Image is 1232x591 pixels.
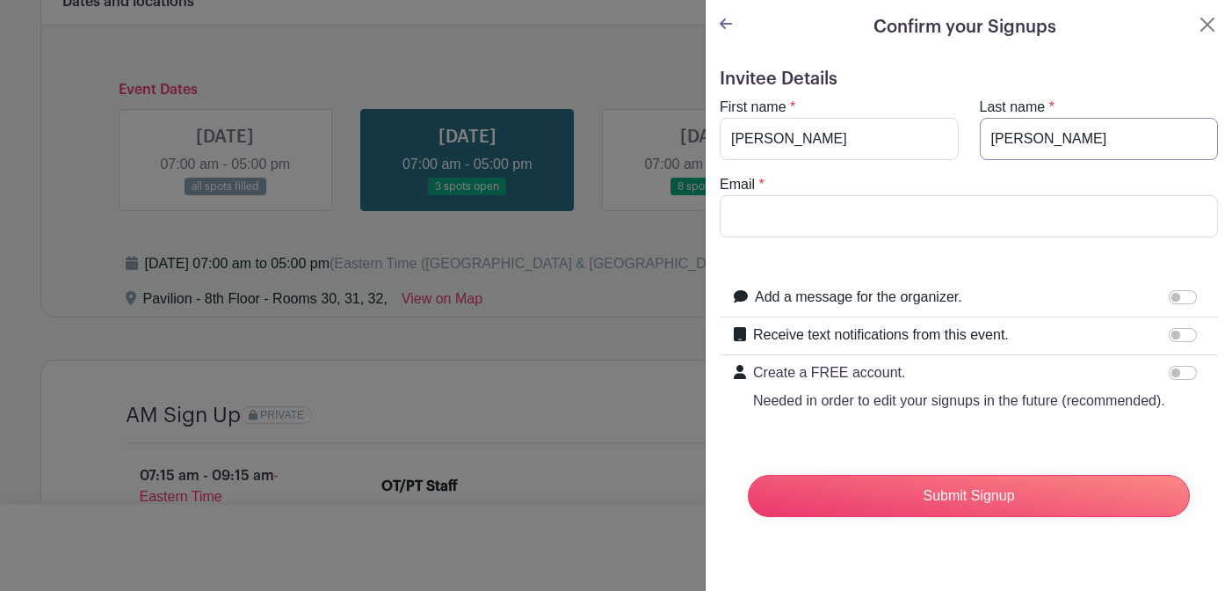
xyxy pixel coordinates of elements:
[720,69,1218,90] h5: Invitee Details
[753,362,1165,383] p: Create a FREE account.
[755,287,962,308] label: Add a message for the organizer.
[980,97,1046,118] label: Last name
[753,325,1009,346] label: Receive text notifications from this event.
[748,475,1190,517] input: Submit Signup
[720,97,786,118] label: First name
[873,14,1056,40] h5: Confirm your Signups
[720,174,755,195] label: Email
[753,390,1165,412] p: Needed in order to edit your signups in the future (recommended).
[1197,14,1218,35] button: Close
